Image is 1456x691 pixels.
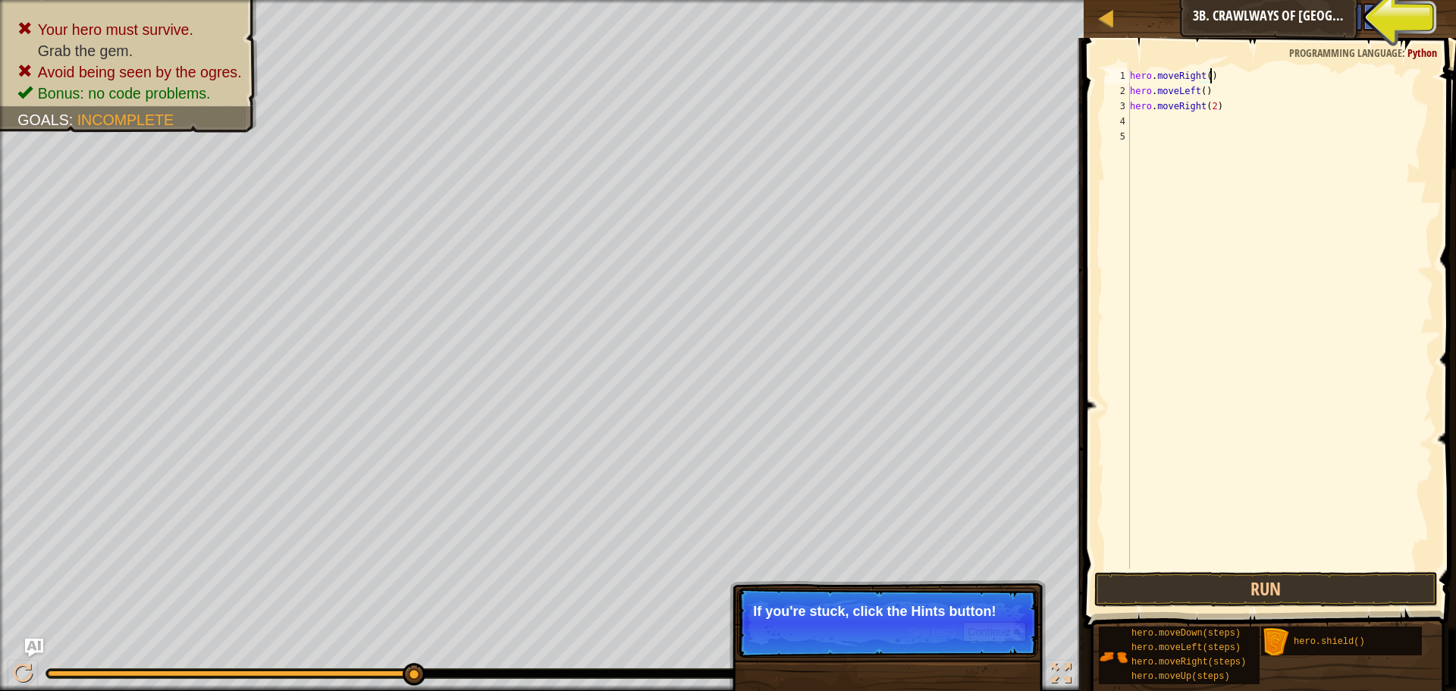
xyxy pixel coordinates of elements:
span: Python [1407,46,1437,60]
span: : [1402,46,1407,60]
span: Hints [1370,8,1395,23]
span: Incomplete [77,112,174,128]
span: Bonus: no code problems. [38,85,211,102]
p: If you're stuck, click the Hints button! [753,604,1022,619]
span: Your hero must survive. [38,21,193,38]
button: Ask AI [25,639,43,657]
div: 2 [1105,83,1130,99]
span: Ask AI [1329,8,1355,23]
div: 5 [1105,129,1130,144]
span: hero.shield() [1294,636,1365,647]
li: Grab the gem. [17,40,241,61]
span: hero.moveRight(steps) [1131,657,1246,667]
span: Avoid being seen by the ogres. [38,64,242,80]
span: Goals [17,112,69,128]
img: portrait.png [1099,642,1128,671]
li: Avoid being seen by the ogres. [17,61,241,83]
span: hero.moveUp(steps) [1131,671,1230,682]
div: 1 [1105,68,1130,83]
div: 3 [1105,99,1130,114]
img: portrait.png [1261,628,1290,657]
button: Ask AI [1322,3,1363,31]
span: Programming language [1289,46,1402,60]
li: Your hero must survive. [17,19,241,40]
button: Toggle fullscreen [1046,660,1076,691]
li: Bonus: no code problems. [17,83,241,104]
button: Show game menu [1410,3,1448,39]
div: 4 [1105,114,1130,129]
span: hero.moveLeft(steps) [1131,642,1241,653]
span: : [69,112,77,128]
button: Run [1094,572,1438,607]
button: Ctrl + P: Pause [8,660,38,691]
button: Continue [963,622,1026,642]
span: Grab the gem. [38,42,133,59]
span: Skip (esc) [908,626,955,638]
span: hero.moveDown(steps) [1131,628,1241,639]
